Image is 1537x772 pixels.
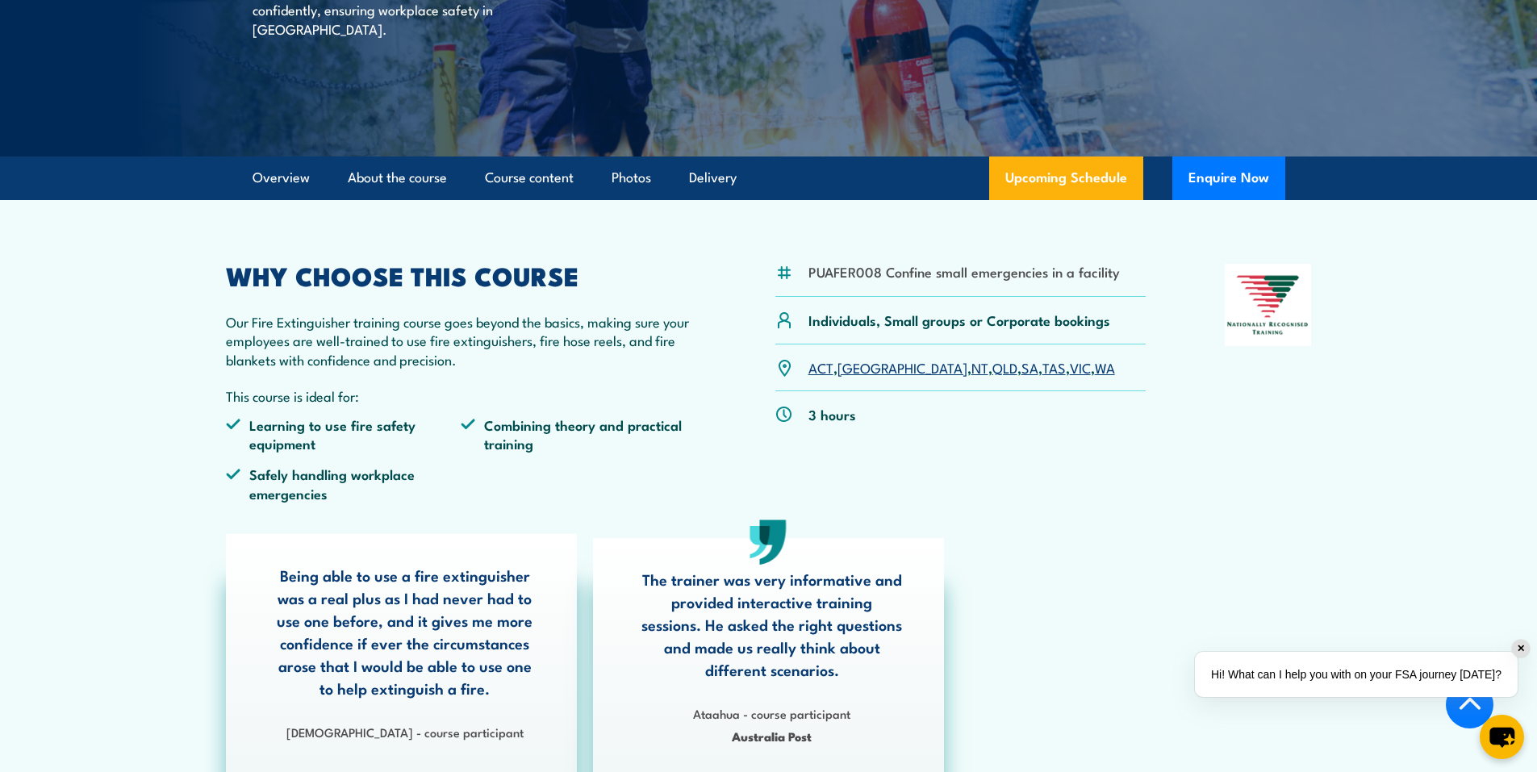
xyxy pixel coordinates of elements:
[641,568,904,681] p: The trainer was very informative and provided interactive training sessions. He asked the right q...
[1480,715,1524,759] button: chat-button
[808,358,1115,377] p: , , , , , , ,
[837,357,967,377] a: [GEOGRAPHIC_DATA]
[226,264,697,286] h2: WHY CHOOSE THIS COURSE
[348,156,447,199] a: About the course
[689,156,737,199] a: Delivery
[989,156,1143,200] a: Upcoming Schedule
[1172,156,1285,200] button: Enquire Now
[641,727,904,745] span: Australia Post
[808,311,1110,329] p: Individuals, Small groups or Corporate bookings
[1042,357,1066,377] a: TAS
[226,415,462,453] li: Learning to use fire safety equipment
[808,405,856,424] p: 3 hours
[612,156,651,199] a: Photos
[693,704,850,722] strong: Ataahua - course participant
[1512,640,1530,657] div: ✕
[1225,264,1312,346] img: Nationally Recognised Training logo.
[992,357,1017,377] a: QLD
[226,386,697,405] p: This course is ideal for:
[274,564,537,699] p: Being able to use a fire extinguisher was a real plus as I had never had to use one before, and i...
[226,465,462,503] li: Safely handling workplace emergencies
[461,415,696,453] li: Combining theory and practical training
[1070,357,1091,377] a: VIC
[1021,357,1038,377] a: SA
[253,156,310,199] a: Overview
[485,156,574,199] a: Course content
[226,312,697,369] p: Our Fire Extinguisher training course goes beyond the basics, making sure your employees are well...
[286,723,524,741] strong: [DEMOGRAPHIC_DATA] - course participant
[808,262,1120,281] li: PUAFER008 Confine small emergencies in a facility
[1095,357,1115,377] a: WA
[808,357,833,377] a: ACT
[1195,652,1518,697] div: Hi! What can I help you with on your FSA journey [DATE]?
[971,357,988,377] a: NT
